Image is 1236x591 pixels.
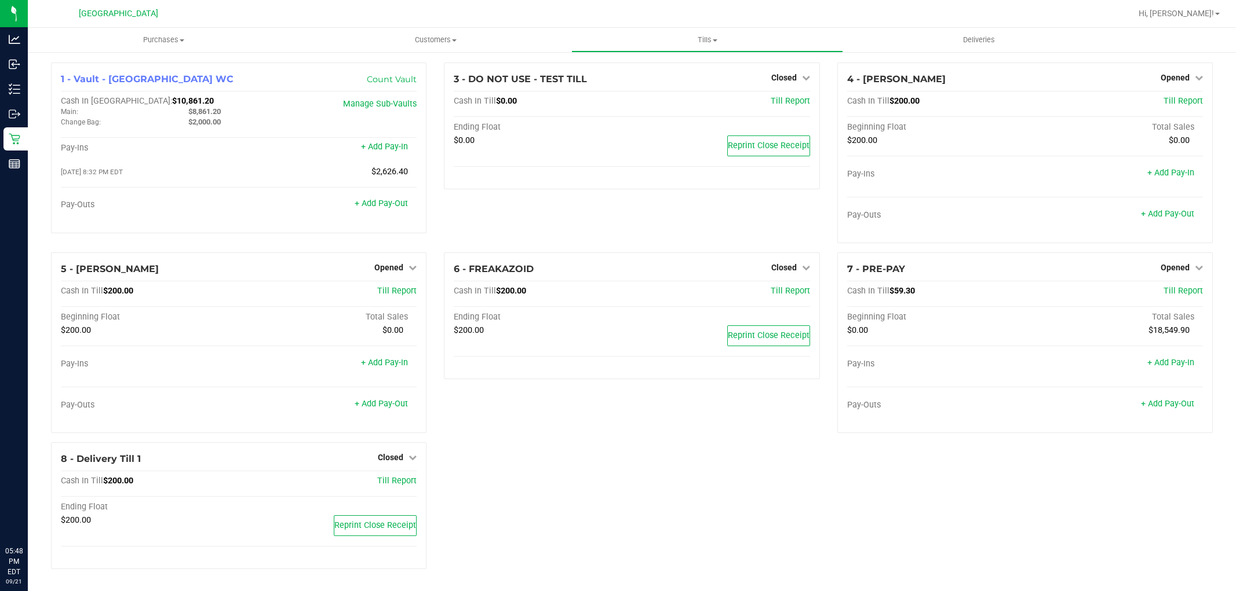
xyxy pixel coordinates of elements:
[1169,135,1190,145] span: $0.00
[454,74,587,85] span: 3 - DO NOT USE - TEST TILL
[847,74,946,85] span: 4 - [PERSON_NAME]
[847,312,1025,322] div: Beginning Float
[61,400,239,410] div: Pay-Outs
[61,118,101,126] span: Change Bag:
[847,325,868,335] span: $0.00
[847,96,889,106] span: Cash In Till
[1149,325,1190,335] span: $18,549.90
[771,263,797,272] span: Closed
[377,476,417,486] a: Till Report
[103,476,133,486] span: $200.00
[61,263,159,274] span: 5 - [PERSON_NAME]
[9,158,20,170] inline-svg: Reports
[61,359,239,369] div: Pay-Ins
[454,312,632,322] div: Ending Float
[454,325,484,335] span: $200.00
[61,476,103,486] span: Cash In Till
[1141,209,1194,219] a: + Add Pay-Out
[367,74,417,85] a: Count Vault
[1141,399,1194,409] a: + Add Pay-Out
[889,96,920,106] span: $200.00
[61,108,78,116] span: Main:
[61,143,239,153] div: Pay-Ins
[889,286,915,296] span: $59.30
[61,325,91,335] span: $200.00
[343,99,417,109] a: Manage Sub-Vaults
[1164,286,1203,296] a: Till Report
[1164,96,1203,106] a: Till Report
[12,498,46,533] iframe: Resource center
[5,546,23,577] p: 05:48 PM EDT
[9,83,20,95] inline-svg: Inventory
[61,96,172,106] span: Cash In [GEOGRAPHIC_DATA]:
[374,263,403,272] span: Opened
[61,200,239,210] div: Pay-Outs
[847,169,1025,179] div: Pay-Ins
[496,286,526,296] span: $200.00
[9,133,20,145] inline-svg: Retail
[496,96,517,106] span: $0.00
[334,520,416,530] span: Reprint Close Receipt
[355,399,408,409] a: + Add Pay-Out
[1147,168,1194,178] a: + Add Pay-In
[61,453,141,464] span: 8 - Delivery Till 1
[5,577,23,586] p: 09/21
[355,199,408,208] a: + Add Pay-Out
[377,286,417,296] span: Till Report
[847,359,1025,369] div: Pay-Ins
[188,107,221,116] span: $8,861.20
[1161,263,1190,272] span: Opened
[28,28,300,52] a: Purchases
[847,122,1025,133] div: Beginning Float
[1161,73,1190,82] span: Opened
[728,331,810,340] span: Reprint Close Receipt
[843,28,1115,52] a: Deliveries
[771,73,797,82] span: Closed
[1025,312,1203,322] div: Total Sales
[847,135,877,145] span: $200.00
[847,263,905,274] span: 7 - PRE-PAY
[1147,358,1194,368] a: + Add Pay-In
[771,96,810,106] a: Till Report
[300,35,571,45] span: Customers
[300,28,571,52] a: Customers
[1139,9,1214,18] span: Hi, [PERSON_NAME]!
[847,286,889,296] span: Cash In Till
[727,325,810,346] button: Reprint Close Receipt
[361,142,408,152] a: + Add Pay-In
[334,515,417,536] button: Reprint Close Receipt
[28,35,300,45] span: Purchases
[9,34,20,45] inline-svg: Analytics
[378,453,403,462] span: Closed
[847,210,1025,221] div: Pay-Outs
[79,9,158,19] span: [GEOGRAPHIC_DATA]
[771,286,810,296] a: Till Report
[61,168,123,176] span: [DATE] 8:32 PM EDT
[454,135,475,145] span: $0.00
[61,74,234,85] span: 1 - Vault - [GEOGRAPHIC_DATA] WC
[239,312,417,322] div: Total Sales
[172,96,214,106] span: $10,861.20
[61,286,103,296] span: Cash In Till
[371,167,408,177] span: $2,626.40
[188,118,221,126] span: $2,000.00
[571,28,843,52] a: Tills
[727,135,810,156] button: Reprint Close Receipt
[454,96,496,106] span: Cash In Till
[454,286,496,296] span: Cash In Till
[61,502,239,512] div: Ending Float
[61,515,91,525] span: $200.00
[61,312,239,322] div: Beginning Float
[1025,122,1203,133] div: Total Sales
[361,358,408,368] a: + Add Pay-In
[9,108,20,120] inline-svg: Outbound
[454,122,632,133] div: Ending Float
[9,58,20,70] inline-svg: Inbound
[847,400,1025,410] div: Pay-Outs
[947,35,1011,45] span: Deliveries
